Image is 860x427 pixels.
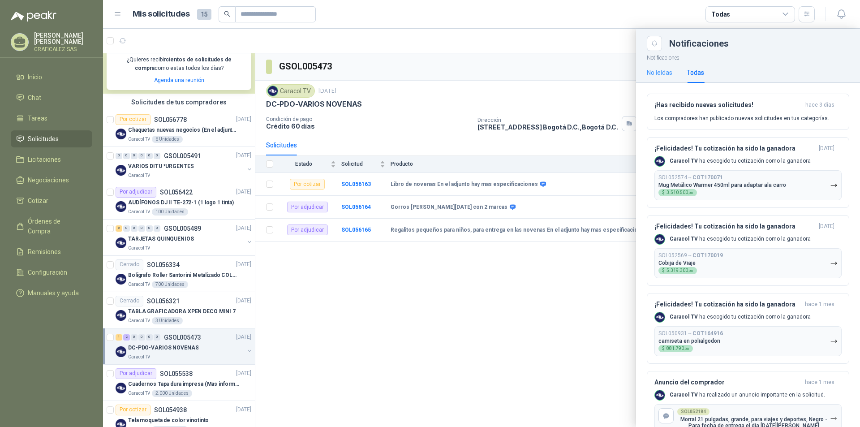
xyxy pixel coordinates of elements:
[658,338,720,344] p: camiseta en polialgodon
[647,94,849,130] button: ¡Has recibido nuevas solicitudes!hace 3 días Los compradores han publicado nuevas solicitudes en ...
[647,215,849,286] button: ¡Felicidades! Tu cotización ha sido la ganadora[DATE] Company LogoCaracol TV ha escogido tu cotiz...
[28,93,41,103] span: Chat
[636,51,860,62] p: Notificaciones
[133,8,190,21] h1: Mis solicitudes
[692,330,723,336] b: COT164916
[677,408,709,415] div: SOL052184
[11,213,92,240] a: Órdenes de Compra
[11,192,92,209] a: Cotizar
[11,110,92,127] a: Tareas
[647,36,662,51] button: Close
[688,269,693,273] span: ,00
[670,314,698,320] b: Caracol TV
[805,379,834,386] span: hace 1 mes
[34,47,92,52] p: GRAFICALEZ SAS
[666,190,693,195] span: 3.510.500
[670,157,811,165] p: ha escogido tu cotización como la ganadora
[654,326,842,356] button: SOL050931→COT164916camiseta en polialgodon$881.790,00
[654,301,801,308] h3: ¡Felicidades! Tu cotización ha sido la ganadora
[805,101,834,109] span: hace 3 días
[197,9,211,20] span: 15
[658,182,786,188] p: Mug Metálico Warmer 450ml para adaptar ala carro
[11,130,92,147] a: Solicitudes
[655,156,665,166] img: Company Logo
[670,313,811,321] p: ha escogido tu cotización como la ganadora
[654,248,842,278] button: SOL052569→COT170019Cobija de Viaje$5.319.300,00
[658,260,696,266] p: Cobija de Viaje
[11,151,92,168] a: Licitaciones
[11,264,92,281] a: Configuración
[666,268,693,273] span: 5.319.300
[654,379,801,386] h3: Anuncio del comprador
[655,234,665,244] img: Company Logo
[692,174,723,181] b: COT170071
[11,172,92,189] a: Negociaciones
[654,170,842,200] button: SOL052574→COT170071Mug Metálico Warmer 450ml para adaptar ala carro$3.510.500,00
[654,101,802,109] h3: ¡Has recibido nuevas solicitudes!
[692,252,723,259] b: COT170019
[819,145,834,152] span: [DATE]
[670,391,825,399] p: ha realizado un anuncio importante en la solicitud.
[11,11,56,22] img: Logo peakr
[224,11,230,17] span: search
[655,312,665,322] img: Company Logo
[28,134,59,144] span: Solicitudes
[654,114,829,122] p: Los compradores han publicado nuevas solicitudes en tus categorías.
[28,155,61,164] span: Licitaciones
[28,247,61,257] span: Remisiones
[11,285,92,302] a: Manuales y ayuda
[11,89,92,106] a: Chat
[658,330,723,337] p: SOL050931 →
[670,392,698,398] b: Caracol TV
[658,345,693,352] div: $
[670,235,811,243] p: ha escogido tu cotización como la ganadora
[711,9,730,19] div: Todas
[28,267,67,277] span: Configuración
[819,223,834,230] span: [DATE]
[11,243,92,260] a: Remisiones
[669,39,849,48] div: Notificaciones
[647,293,849,364] button: ¡Felicidades! Tu cotización ha sido la ganadorahace 1 mes Company LogoCaracol TV ha escogido tu c...
[28,196,48,206] span: Cotizar
[658,267,697,274] div: $
[684,347,689,351] span: ,00
[670,158,698,164] b: Caracol TV
[28,216,84,236] span: Órdenes de Compra
[655,390,665,400] img: Company Logo
[34,32,92,45] p: [PERSON_NAME] [PERSON_NAME]
[28,113,47,123] span: Tareas
[805,301,834,308] span: hace 1 mes
[28,72,42,82] span: Inicio
[666,346,689,351] span: 881.790
[658,174,723,181] p: SOL052574 →
[688,191,693,195] span: ,00
[28,175,69,185] span: Negociaciones
[11,69,92,86] a: Inicio
[654,145,815,152] h3: ¡Felicidades! Tu cotización ha sido la ganadora
[670,236,698,242] b: Caracol TV
[28,288,79,298] span: Manuales y ayuda
[654,223,815,230] h3: ¡Felicidades! Tu cotización ha sido la ganadora
[658,189,697,196] div: $
[658,252,723,259] p: SOL052569 →
[647,137,849,208] button: ¡Felicidades! Tu cotización ha sido la ganadora[DATE] Company LogoCaracol TV ha escogido tu cotiz...
[647,68,672,78] div: No leídas
[687,68,704,78] div: Todas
